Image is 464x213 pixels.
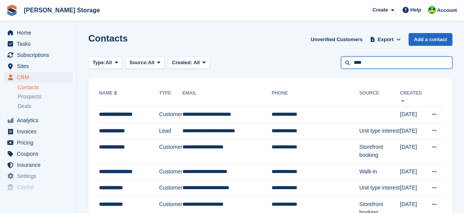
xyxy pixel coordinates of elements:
img: Claire Wilson [428,6,436,14]
span: Invoices [17,126,63,137]
th: Email [182,87,272,106]
a: menu [4,50,73,60]
button: Source: All [125,57,165,69]
a: menu [4,38,73,49]
th: Source [360,87,400,106]
td: Customer [159,106,182,123]
a: menu [4,61,73,72]
td: [DATE] [400,139,428,164]
span: Subscriptions [17,50,63,60]
span: Coupons [17,148,63,159]
th: Type [159,87,182,106]
span: Settings [17,171,63,181]
td: Customer [159,139,182,164]
span: Type: [93,59,106,67]
a: Prospects [18,93,73,101]
span: Help [411,6,421,14]
td: Customer [159,180,182,196]
a: menu [4,160,73,170]
span: Home [17,27,63,38]
span: Sites [17,61,63,72]
a: menu [4,126,73,137]
span: All [148,59,155,67]
a: Name [99,90,119,96]
a: menu [4,182,73,193]
a: Deals [18,102,73,110]
a: menu [4,27,73,38]
span: All [106,59,112,67]
span: Create [373,6,388,14]
a: Unverified Customers [308,33,366,46]
span: Analytics [17,115,63,126]
span: Created: [172,60,192,65]
h1: Contacts [88,33,128,43]
a: Add a contact [409,33,452,46]
span: Account [437,7,457,14]
td: [DATE] [400,123,428,139]
button: Export [369,33,403,46]
a: Contacts [18,84,73,91]
span: CRM [17,72,63,83]
span: Deals [18,103,31,110]
span: Prospects [18,93,41,100]
span: Export [378,36,394,43]
td: [DATE] [400,180,428,196]
td: Unit type interest [360,180,400,196]
td: [DATE] [400,106,428,123]
span: Pricing [17,137,63,148]
button: Created: All [168,57,210,69]
span: Capital [17,182,63,193]
a: menu [4,137,73,148]
a: menu [4,171,73,181]
button: Type: All [88,57,122,69]
th: Phone [272,87,360,106]
span: Source: [129,59,148,67]
a: menu [4,115,73,126]
span: Tasks [17,38,63,49]
span: All [194,60,200,65]
td: [DATE] [400,163,428,180]
span: Insurance [17,160,63,170]
a: menu [4,148,73,159]
a: menu [4,72,73,83]
td: Customer [159,163,182,180]
td: Unit type interest [360,123,400,139]
a: [PERSON_NAME] Storage [21,4,103,17]
td: Lead [159,123,182,139]
td: Walk-in [360,163,400,180]
td: Storefront booking [360,139,400,164]
img: stora-icon-8386f47178a22dfd0bd8f6a31ec36ba5ce8667c1dd55bd0f319d3a0aa187defe.svg [6,5,18,16]
a: Created [400,90,422,103]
